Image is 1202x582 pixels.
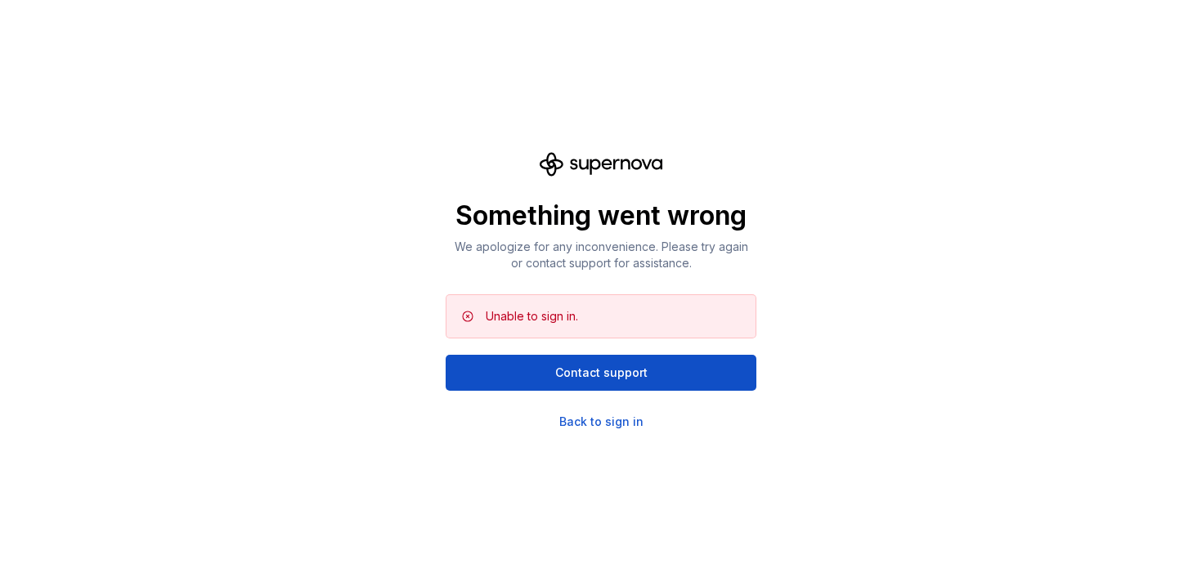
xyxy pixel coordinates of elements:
p: Something went wrong [446,199,756,232]
p: We apologize for any inconvenience. Please try again or contact support for assistance. [446,239,756,271]
button: Contact support [446,355,756,391]
div: Unable to sign in. [486,308,578,325]
a: Back to sign in [559,414,644,430]
span: Contact support [555,365,648,381]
